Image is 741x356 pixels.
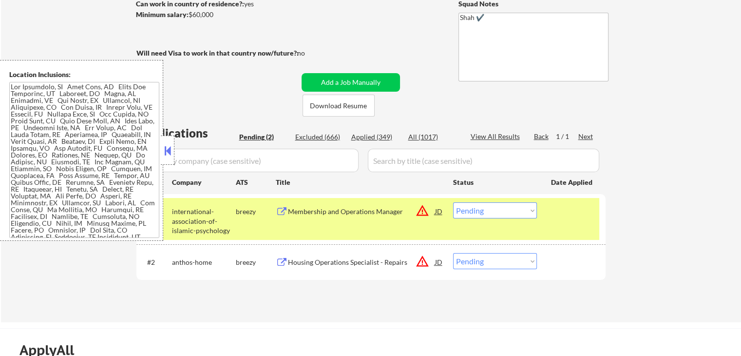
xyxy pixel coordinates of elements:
div: Status [453,173,537,191]
input: Search by title (case sensitive) [368,149,599,172]
div: anthos-home [172,257,236,267]
strong: Minimum salary: [136,10,189,19]
button: Download Resume [303,95,375,117]
div: ATS [236,178,276,187]
div: $60,000 [136,10,298,20]
button: warning_amber [416,255,429,268]
div: View All Results [471,132,523,141]
div: Excluded (666) [295,132,344,142]
div: breezy [236,207,276,217]
div: Housing Operations Specialist - Repairs [288,257,435,267]
div: Applied (349) [351,132,400,142]
div: Title [276,178,444,187]
div: Location Inclusions: [9,70,159,79]
div: no [297,48,325,58]
div: Company [172,178,236,187]
div: Date Applied [551,178,594,187]
div: JD [434,253,444,271]
strong: Will need Visa to work in that country now/future?: [136,49,299,57]
div: breezy [236,257,276,267]
div: Membership and Operations Manager [288,207,435,217]
div: All (1017) [408,132,457,142]
div: Applications [139,127,236,139]
button: warning_amber [416,204,429,218]
div: Next [578,132,594,141]
div: international-association-of-islamic-psychology [172,207,236,236]
input: Search by company (case sensitive) [139,149,359,172]
div: #2 [147,257,164,267]
button: Add a Job Manually [302,73,400,92]
div: 1 / 1 [556,132,578,141]
div: Pending (2) [239,132,288,142]
div: JD [434,202,444,220]
div: Back [534,132,550,141]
